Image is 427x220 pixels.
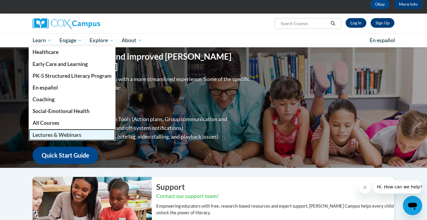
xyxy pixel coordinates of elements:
iframe: Close message [359,181,371,193]
p: Empowering educators with free, research-based resources and expert support, [PERSON_NAME] Campus... [156,203,394,216]
iframe: Button to launch messaging window [403,196,422,215]
a: Register [371,18,394,28]
a: Coaching [29,93,115,105]
img: Cox Campus [33,18,100,29]
a: Learn [29,33,55,47]
button: Search [328,20,337,27]
a: Quick Start Guide [33,147,98,164]
a: Healthcare [29,46,115,58]
span: Healthcare [33,49,59,55]
div: Main menu [24,33,403,47]
h3: Contact our support team! [156,193,394,200]
span: Early Care and Learning [33,61,88,67]
span: En español [33,84,58,91]
a: Early Care and Learning [29,58,115,70]
a: Log In [346,18,366,28]
span: Explore [90,37,114,44]
p: Overall, we are proud to provide you with a more streamlined experience. Some of the specific cha... [33,75,251,92]
a: Social-Emotional Health [29,105,115,117]
a: Engage [55,33,86,47]
a: En español [366,34,399,47]
span: Learn [33,37,52,44]
li: Improved Site Navigation [45,97,251,106]
span: Social-Emotional Health [33,108,90,114]
a: Cox Campus [33,18,147,29]
iframe: Message from company [373,180,422,193]
h1: Welcome to the new and improved [PERSON_NAME][GEOGRAPHIC_DATA] [33,52,251,72]
h2: Support [156,181,394,192]
a: En español [29,82,115,93]
input: Search Courses [280,20,328,27]
span: Engage [59,37,82,44]
span: En español [370,37,395,43]
a: Lectures & Webinars [29,129,115,141]
a: Explore [86,33,118,47]
span: Lectures & Webinars [33,132,81,138]
span: About [122,37,142,44]
span: Coaching [33,96,55,102]
a: PK-5 Structured Literacy Program [29,70,115,82]
a: All Courses [29,117,115,129]
li: Diminished progression issues (site lag, video stalling, and playback issues) [45,132,251,141]
li: Enhanced Group Collaboration Tools (Action plans, Group communication and collaboration tools, re... [45,115,251,132]
a: About [118,33,146,47]
li: Greater Device Compatibility [45,106,251,115]
span: All Courses [33,120,59,126]
span: PK-5 Structured Literacy Program [33,73,112,79]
